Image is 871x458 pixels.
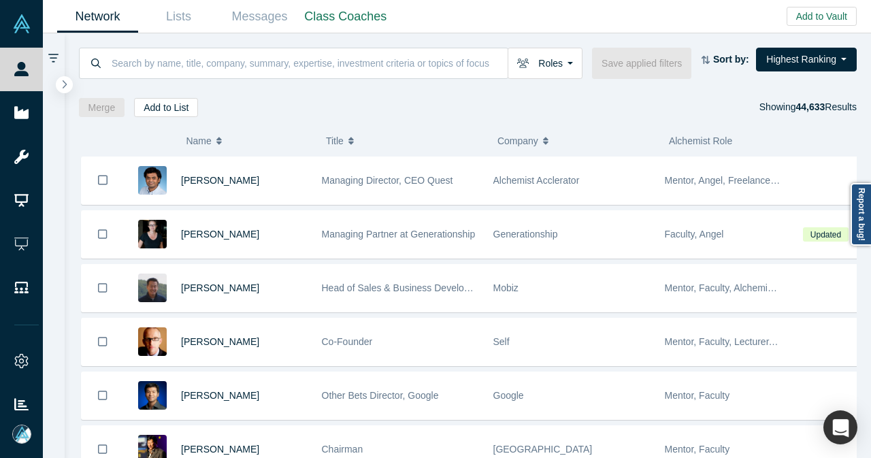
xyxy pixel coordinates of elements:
button: Company [497,127,655,155]
a: Class Coaches [300,1,391,33]
img: Rachel Chalmers's Profile Image [138,220,167,248]
a: [PERSON_NAME] [181,444,259,455]
span: Co-Founder [322,336,373,347]
span: Alchemist Acclerator [493,175,580,186]
button: Highest Ranking [756,48,857,71]
span: Company [497,127,538,155]
a: Report a bug! [851,183,871,246]
button: Roles [508,48,582,79]
button: Bookmark [82,157,124,204]
button: Bookmark [82,372,124,419]
a: [PERSON_NAME] [181,390,259,401]
span: Mentor, Faculty [665,444,730,455]
img: Mia Scott's Account [12,425,31,444]
span: Faculty, Angel [665,229,724,240]
button: Add to List [134,98,198,117]
span: Managing Director, CEO Quest [322,175,453,186]
button: Bookmark [82,211,124,258]
strong: Sort by: [713,54,749,65]
button: Bookmark [82,265,124,312]
span: [GEOGRAPHIC_DATA] [493,444,593,455]
img: Steven Kan's Profile Image [138,381,167,410]
input: Search by name, title, company, summary, expertise, investment criteria or topics of focus [110,47,508,79]
button: Save applied filters [592,48,691,79]
a: [PERSON_NAME] [181,336,259,347]
span: Self [493,336,510,347]
button: Bookmark [82,318,124,365]
span: Google [493,390,524,401]
a: [PERSON_NAME] [181,229,259,240]
a: Messages [219,1,300,33]
button: Add to Vault [787,7,857,26]
span: Managing Partner at Generationship [322,229,476,240]
span: Results [795,101,857,112]
img: Robert Winder's Profile Image [138,327,167,356]
button: Name [186,127,312,155]
span: Alchemist Role [669,135,732,146]
span: Name [186,127,211,155]
button: Title [326,127,483,155]
button: Merge [79,98,125,117]
span: Updated [803,227,848,242]
span: Head of Sales & Business Development (interim) [322,282,528,293]
span: Title [326,127,344,155]
span: Mentor, Faculty, Alchemist 25 [665,282,789,293]
img: Alchemist Vault Logo [12,14,31,33]
span: Other Bets Director, Google [322,390,439,401]
span: Chairman [322,444,363,455]
a: [PERSON_NAME] [181,175,259,186]
span: Generationship [493,229,558,240]
a: [PERSON_NAME] [181,282,259,293]
span: Mobiz [493,282,519,293]
img: Michael Chang's Profile Image [138,274,167,302]
a: Network [57,1,138,33]
a: Lists [138,1,219,33]
img: Gnani Palanikumar's Profile Image [138,166,167,195]
span: Mentor, Faculty [665,390,730,401]
strong: 44,633 [795,101,825,112]
div: Showing [759,98,857,117]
